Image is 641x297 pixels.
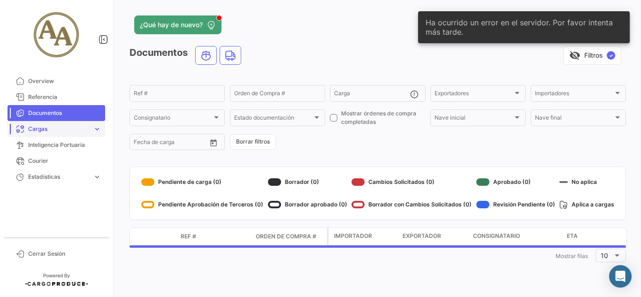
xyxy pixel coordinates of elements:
datatable-header-cell: ETA [563,228,633,245]
span: Estado documentación [234,116,313,122]
span: Documentos [28,109,101,117]
datatable-header-cell: Orden de Compra # [252,228,327,244]
input: Hasta [157,140,192,147]
span: Importadores [535,91,613,98]
span: Consignatario [134,116,212,122]
input: Desde [134,140,151,147]
span: 10 [601,251,608,259]
span: Importador [334,232,372,240]
span: Exportador [403,232,441,240]
span: Mostrar órdenes de compra completadas [341,109,425,126]
span: Courier [28,157,101,165]
div: Pendiente Aprobación de Terceros (0) [141,197,263,212]
a: Overview [8,73,105,89]
span: Consignatario [473,232,520,240]
span: Nave final [535,116,613,122]
div: Cambios Solicitados (0) [351,175,472,190]
h3: Documentos [130,46,244,65]
datatable-header-cell: Modo de Transporte [149,233,177,240]
datatable-header-cell: Consignatario [469,228,563,245]
span: Cargas [28,125,89,133]
span: Exportadores [435,91,513,98]
span: Orden de Compra # [256,232,316,241]
div: Abrir Intercom Messenger [609,265,632,288]
span: Overview [28,77,101,85]
button: Open calendar [206,136,221,150]
a: Inteligencia Portuaria [8,137,105,153]
span: ✓ [607,51,615,60]
span: Mostrar filas [556,252,588,259]
div: Aprobado (0) [476,175,555,190]
div: Borrador aprobado (0) [268,197,347,212]
a: Referencia [8,89,105,105]
button: ¿Qué hay de nuevo? [134,15,221,34]
div: No aplica [559,175,614,190]
datatable-header-cell: Ref # [177,228,252,244]
span: expand_more [93,125,101,133]
span: visibility_off [569,50,580,61]
span: Nave inicial [435,116,513,122]
div: Aplica a cargas [559,197,614,212]
span: expand_more [93,173,101,181]
div: Borrador con Cambios Solicitados (0) [351,197,472,212]
a: Courier [8,153,105,169]
button: visibility_offFiltros✓ [563,46,621,65]
span: Ref # [181,232,196,241]
span: ¿Qué hay de nuevo? [140,20,203,30]
div: Pendiente de carga (0) [141,175,263,190]
span: Referencia [28,93,101,101]
button: Land [220,46,241,64]
img: d85fbf23-fa35-483a-980e-3848878eb9e8.jpg [33,11,80,58]
span: Cerrar Sesión [28,250,101,258]
div: Borrador (0) [268,175,347,190]
span: Estadísticas [28,173,89,181]
button: Ocean [196,46,216,64]
span: Inteligencia Portuaria [28,141,101,149]
div: Revisión Pendiente (0) [476,197,555,212]
span: Ha ocurrido un error en el servidor. Por favor intenta más tarde. [426,18,622,37]
datatable-header-cell: Exportador [399,228,469,245]
span: ETA [567,232,578,240]
button: Borrar filtros [230,134,276,150]
a: Documentos [8,105,105,121]
datatable-header-cell: Importador [328,228,399,245]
